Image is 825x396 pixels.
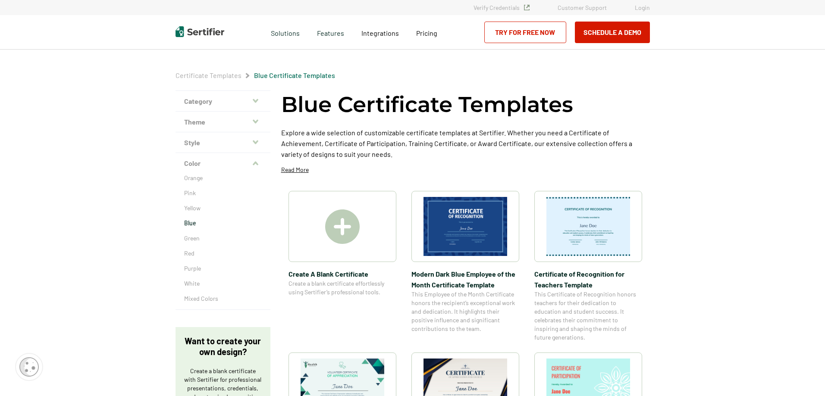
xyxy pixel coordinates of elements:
[184,189,262,197] a: Pink
[176,174,270,310] div: Color
[317,27,344,37] span: Features
[184,279,262,288] a: White
[325,209,360,244] img: Create A Blank Certificate
[416,29,437,37] span: Pricing
[782,355,825,396] iframe: Chat Widget
[524,5,530,10] img: Verified
[19,357,39,377] img: Cookie Popup Icon
[184,264,262,273] a: Purple
[184,174,262,182] a: Orange
[184,219,262,228] a: Blue
[484,22,566,43] a: Try for Free Now
[176,112,270,132] button: Theme
[289,279,396,296] span: Create a blank certificate effortlessly using Sertifier’s professional tools.
[534,191,642,342] a: Certificate of Recognition for Teachers TemplateCertificate of Recognition for Teachers TemplateT...
[176,71,242,79] a: Certificate Templates
[281,165,309,174] p: Read More
[423,197,507,256] img: Modern Dark Blue Employee of the Month Certificate Template
[411,191,519,342] a: Modern Dark Blue Employee of the Month Certificate TemplateModern Dark Blue Employee of the Month...
[176,71,335,80] div: Breadcrumb
[184,249,262,258] a: Red
[558,4,607,11] a: Customer Support
[416,27,437,37] a: Pricing
[474,4,530,11] a: Verify Credentials
[254,71,335,79] a: Blue Certificate Templates
[176,132,270,153] button: Style
[184,336,262,357] p: Want to create your own design?
[534,290,642,342] span: This Certificate of Recognition honors teachers for their dedication to education and student suc...
[635,4,650,11] a: Login
[281,127,650,159] p: Explore a wide selection of customizable certificate templates at Sertifier. Whether you need a C...
[184,234,262,243] a: Green
[176,91,270,112] button: Category
[184,294,262,303] a: Mixed Colors
[281,90,573,118] h1: Blue Certificate Templates
[184,204,262,212] a: Yellow
[289,268,396,279] span: Create A Blank Certificate
[361,29,399,37] span: Integrations
[271,27,300,37] span: Solutions
[176,71,242,80] span: Certificate Templates
[546,197,630,256] img: Certificate of Recognition for Teachers Template
[575,22,650,43] button: Schedule a Demo
[176,26,224,37] img: Sertifier | Digital Credentialing Platform
[411,268,519,290] span: Modern Dark Blue Employee of the Month Certificate Template
[534,268,642,290] span: Certificate of Recognition for Teachers Template
[176,153,270,174] button: Color
[254,71,335,80] span: Blue Certificate Templates
[411,290,519,333] span: This Employee of the Month Certificate honors the recipient’s exceptional work and dedication. It...
[361,27,399,37] a: Integrations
